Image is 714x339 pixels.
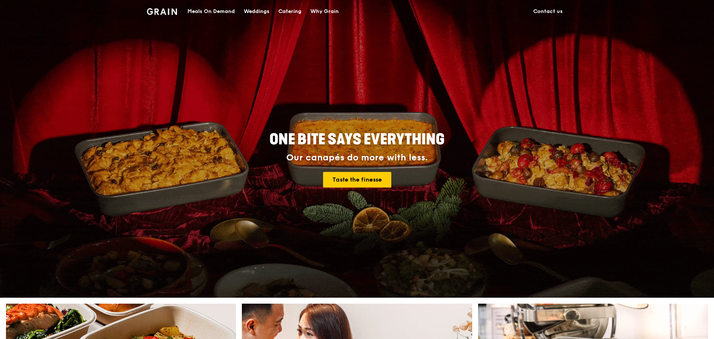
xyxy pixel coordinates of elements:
a: Catering [274,0,306,23]
a: Contact us [529,0,567,23]
span: ONE BITE SAYS EVERYTHING [269,131,445,148]
div: Weddings [244,0,269,23]
div: Catering [278,0,301,23]
a: Why Grain [306,0,343,23]
div: Meals On Demand [187,0,235,23]
div: Our canapés do more with less. [223,153,491,163]
a: Taste the finesse [323,172,391,188]
img: Grain [147,8,177,15]
div: Why Grain [310,0,339,23]
a: Weddings [239,0,274,23]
